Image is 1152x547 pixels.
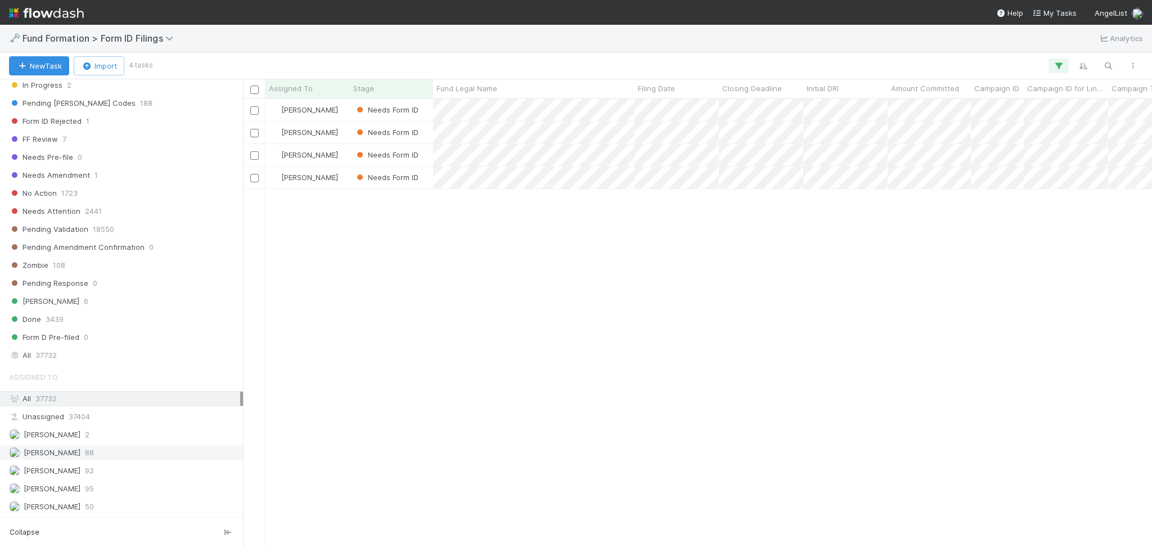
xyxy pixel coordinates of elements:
[86,114,89,128] span: 1
[94,168,98,182] span: 1
[807,83,839,94] span: Initial DRI
[9,330,79,344] span: Form D Pre-filed
[722,83,782,94] span: Closing Deadline
[9,168,90,182] span: Needs Amendment
[140,96,152,110] span: 188
[78,150,82,164] span: 0
[9,501,20,512] img: avatar_cd4e5e5e-3003-49e5-bc76-fd776f359de9.png
[281,173,338,182] span: [PERSON_NAME]
[1027,83,1105,94] span: Campaign ID for Linking
[269,83,313,94] span: Assigned To
[354,104,418,115] div: Needs Form ID
[250,106,259,115] input: Toggle Row Selected
[9,483,20,494] img: avatar_cbf6e7c1-1692-464b-bc1b-b8582b2cbdce.png
[354,128,418,137] span: Needs Form ID
[9,294,79,308] span: [PERSON_NAME]
[129,60,153,70] small: 4 tasks
[9,150,73,164] span: Needs Pre-file
[354,149,418,160] div: Needs Form ID
[84,294,88,308] span: 6
[281,150,338,159] span: [PERSON_NAME]
[69,410,90,424] span: 37404
[281,128,338,137] span: [PERSON_NAME]
[24,430,80,439] span: [PERSON_NAME]
[74,56,124,75] button: Import
[93,276,97,290] span: 0
[24,484,80,493] span: [PERSON_NAME]
[271,150,280,159] img: avatar_d8fc9ee4-bd1b-4062-a2a8-84feb2d97839.png
[1032,8,1077,17] span: My Tasks
[271,128,280,137] img: avatar_d8fc9ee4-bd1b-4062-a2a8-84feb2d97839.png
[85,204,102,218] span: 2441
[149,240,154,254] span: 0
[9,465,20,476] img: avatar_99e80e95-8f0d-4917-ae3c-b5dad577a2b5.png
[9,222,88,236] span: Pending Validation
[281,105,338,114] span: [PERSON_NAME]
[250,129,259,137] input: Toggle Row Selected
[9,366,58,388] span: Assigned To
[67,78,71,92] span: 2
[9,276,88,290] span: Pending Response
[271,173,280,182] img: avatar_d8fc9ee4-bd1b-4062-a2a8-84feb2d97839.png
[891,83,959,94] span: Amount Committed
[1099,32,1143,45] a: Analytics
[638,83,675,94] span: Filing Date
[10,527,39,537] span: Collapse
[354,105,418,114] span: Needs Form ID
[85,428,89,442] span: 2
[93,222,114,236] span: 18550
[85,500,94,514] span: 50
[22,33,179,44] span: Fund Formation > Form ID Filings
[9,56,69,75] button: NewTask
[84,330,88,344] span: 0
[9,312,41,326] span: Done
[9,240,145,254] span: Pending Amendment Confirmation
[9,96,136,110] span: Pending [PERSON_NAME] Codes
[9,3,84,23] img: logo-inverted-e16ddd16eac7371096b0.svg
[354,172,418,183] div: Needs Form ID
[61,186,78,200] span: 1723
[9,392,240,406] div: All
[1132,8,1143,19] img: avatar_d8fc9ee4-bd1b-4062-a2a8-84feb2d97839.png
[271,105,280,114] img: avatar_d8fc9ee4-bd1b-4062-a2a8-84feb2d97839.png
[62,132,66,146] span: 7
[9,429,20,440] img: avatar_b467e446-68e1-4310-82a7-76c532dc3f4b.png
[974,83,1019,94] span: Campaign ID
[9,258,48,272] span: Zombie
[9,348,240,362] div: All
[85,482,94,496] span: 95
[250,151,259,160] input: Toggle Row Selected
[35,394,57,403] span: 37732
[270,104,338,115] div: [PERSON_NAME]
[9,447,20,458] img: avatar_d8fc9ee4-bd1b-4062-a2a8-84feb2d97839.png
[9,186,57,200] span: No Action
[9,78,62,92] span: In Progress
[9,410,240,424] div: Unassigned
[35,348,57,362] span: 37732
[85,446,94,460] span: 88
[9,114,82,128] span: Form ID Rejected
[24,502,80,511] span: [PERSON_NAME]
[270,149,338,160] div: [PERSON_NAME]
[436,83,497,94] span: Fund Legal Name
[250,174,259,182] input: Toggle Row Selected
[354,173,418,182] span: Needs Form ID
[46,312,64,326] span: 3439
[9,204,80,218] span: Needs Attention
[85,464,94,478] span: 92
[1032,7,1077,19] a: My Tasks
[354,150,418,159] span: Needs Form ID
[1095,8,1127,17] span: AngelList
[9,33,20,43] span: 🗝️
[250,86,259,94] input: Toggle All Rows Selected
[354,127,418,138] div: Needs Form ID
[24,466,80,475] span: [PERSON_NAME]
[996,7,1023,19] div: Help
[270,127,338,138] div: [PERSON_NAME]
[270,172,338,183] div: [PERSON_NAME]
[9,132,58,146] span: FF Review
[24,448,80,457] span: [PERSON_NAME]
[53,258,65,272] span: 108
[353,83,374,94] span: Stage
